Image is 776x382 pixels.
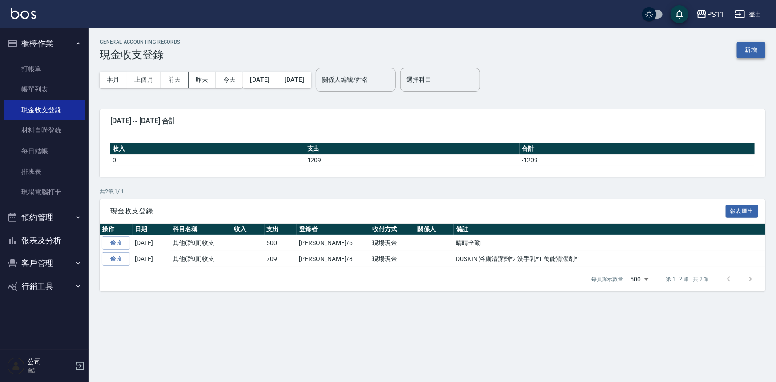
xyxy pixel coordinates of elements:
a: 每日結帳 [4,141,85,161]
td: -1209 [520,154,755,166]
td: 其他(雜項)收支 [170,235,232,251]
h2: GENERAL ACCOUNTING RECORDS [100,39,181,45]
a: 材料自購登錄 [4,120,85,141]
th: 關係人 [415,224,454,235]
p: 第 1–2 筆 共 2 筆 [666,275,709,283]
a: 修改 [102,236,130,250]
td: DUSKIN 浴廁清潔劑*2 洗手乳*1 萬能清潔劑*1 [454,251,765,267]
img: Person [7,357,25,375]
button: 報表及分析 [4,229,85,252]
a: 帳單列表 [4,79,85,100]
button: 前天 [161,72,189,88]
button: 預約管理 [4,206,85,229]
button: 登出 [731,6,765,23]
td: 500 [265,235,297,251]
h3: 現金收支登錄 [100,48,181,61]
button: 櫃檯作業 [4,32,85,55]
button: 客戶管理 [4,252,85,275]
td: 709 [265,251,297,267]
p: 會計 [27,366,72,374]
th: 備註 [454,224,765,235]
button: 昨天 [189,72,216,88]
th: 收入 [232,224,265,235]
p: 共 2 筆, 1 / 1 [100,188,765,196]
td: [DATE] [133,235,170,251]
button: PS11 [693,5,728,24]
th: 合計 [520,143,755,155]
td: [PERSON_NAME]/6 [297,235,370,251]
button: [DATE] [243,72,277,88]
span: [DATE] ~ [DATE] 合計 [110,117,755,125]
td: 現場現金 [370,251,415,267]
th: 登錄者 [297,224,370,235]
th: 支出 [305,143,520,155]
a: 打帳單 [4,59,85,79]
th: 操作 [100,224,133,235]
td: 晴晴全勤 [454,235,765,251]
a: 修改 [102,252,130,266]
td: 1209 [305,154,520,166]
a: 現金收支登錄 [4,100,85,120]
button: 報表匯出 [726,205,759,218]
th: 科目名稱 [170,224,232,235]
th: 支出 [265,224,297,235]
h5: 公司 [27,358,72,366]
button: 新增 [737,42,765,58]
td: [PERSON_NAME]/8 [297,251,370,267]
button: 行銷工具 [4,275,85,298]
a: 現場電腦打卡 [4,182,85,202]
button: 本月 [100,72,127,88]
div: 500 [627,267,652,291]
span: 現金收支登錄 [110,207,726,216]
td: 0 [110,154,305,166]
td: [DATE] [133,251,170,267]
div: PS11 [707,9,724,20]
th: 日期 [133,224,170,235]
img: Logo [11,8,36,19]
p: 每頁顯示數量 [591,275,623,283]
button: 上個月 [127,72,161,88]
a: 排班表 [4,161,85,182]
th: 收付方式 [370,224,415,235]
th: 收入 [110,143,305,155]
a: 報表匯出 [726,206,759,215]
button: [DATE] [277,72,311,88]
a: 新增 [737,45,765,54]
td: 現場現金 [370,235,415,251]
td: 其他(雜項)收支 [170,251,232,267]
button: save [671,5,688,23]
button: 今天 [216,72,243,88]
